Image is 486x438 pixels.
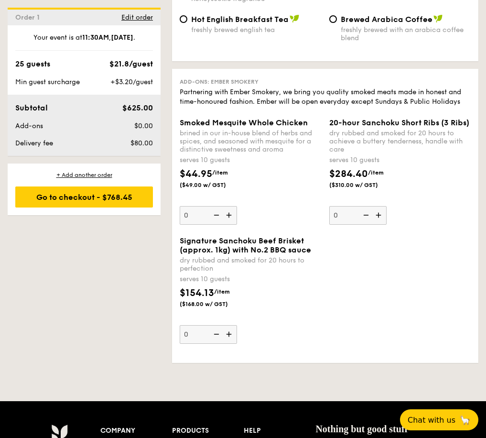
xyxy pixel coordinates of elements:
[329,181,381,189] span: ($310.00 w/ GST)
[368,169,384,176] span: /item
[400,409,478,430] button: Chat with us🦙
[329,155,471,165] div: serves 10 guests
[130,139,153,147] span: $80.00
[244,424,315,438] div: Help
[223,206,237,224] img: icon-add.58712e84.svg
[180,155,322,165] div: serves 10 guests
[15,78,80,86] span: Min guest surcharge
[180,325,237,344] input: Signature Sanchoku Beef Brisket (approx. 1kg) with No.2 BBQ saucedry rubbed and smoked for 20 hou...
[341,26,471,42] div: freshly brewed with an arabica coffee blend
[180,168,212,180] span: $44.95
[15,186,153,208] div: Go to checkout - $768.45
[15,139,53,147] span: Delivery fee
[180,88,471,107] div: Partnering with Ember Smokery, we bring you quality smoked meats made in honest and time-honoured...
[208,206,223,224] img: icon-reduce.1d2dbef1.svg
[290,14,299,23] img: icon-vegan.f8ff3823.svg
[15,103,48,112] span: Subtotal
[329,15,337,23] input: Brewed Arabica Coffeefreshly brewed with an arabica coffee blend
[109,58,153,70] div: $21.8/guest
[180,274,322,284] div: serves 10 guests
[121,13,153,22] span: Edit order
[180,118,308,127] span: Smoked Mesquite Whole Chicken
[180,206,237,225] input: Smoked Mesquite Whole Chickenbrined in our in-house blend of herbs and spices, and seasoned with ...
[191,15,289,24] span: Hot English Breakfast Tea
[82,33,109,42] strong: 11:30AM
[15,13,43,22] span: Order 1
[180,287,214,299] span: $154.13
[15,58,50,70] div: 25 guests
[329,129,471,153] div: dry rubbed and smoked for 20 hours to achieve a buttery tenderness, handle with care
[459,415,471,426] span: 🦙
[110,78,153,86] span: +$3.20/guest
[180,15,187,23] input: Hot English Breakfast Teafreshly brewed english tea
[214,288,230,295] span: /item
[208,325,223,343] img: icon-reduce.1d2dbef1.svg
[315,424,408,434] span: Nothing but good stuff
[372,206,387,224] img: icon-add.58712e84.svg
[180,78,259,85] span: Add-ons: Ember Smokery
[433,14,443,23] img: icon-vegan.f8ff3823.svg
[180,236,311,254] span: Signature Sanchoku Beef Brisket (approx. 1kg) with No.2 BBQ sauce
[172,424,244,438] div: Products
[180,181,232,189] span: ($49.00 w/ GST)
[212,169,228,176] span: /item
[341,15,432,24] span: Brewed Arabica Coffee
[122,103,153,112] span: $625.00
[180,129,322,153] div: brined in our in-house blend of herbs and spices, and seasoned with mesquite for a distinctive sw...
[111,33,133,42] strong: [DATE]
[134,122,153,130] span: $0.00
[358,206,372,224] img: icon-reduce.1d2dbef1.svg
[15,171,153,179] div: + Add another order
[100,424,172,438] div: Company
[15,33,153,51] div: Your event is at , .
[329,118,469,127] span: 20-hour Sanchoku Short Ribs (3 Ribs)
[180,300,232,308] span: ($168.00 w/ GST)
[15,122,43,130] span: Add-ons
[329,168,368,180] span: $284.40
[408,416,455,425] span: Chat with us
[180,256,322,273] div: dry rubbed and smoked for 20 hours to perfection
[223,325,237,343] img: icon-add.58712e84.svg
[191,26,322,34] div: freshly brewed english tea
[329,206,387,225] input: 20-hour Sanchoku Short Ribs (3 Ribs)dry rubbed and smoked for 20 hours to achieve a buttery tende...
